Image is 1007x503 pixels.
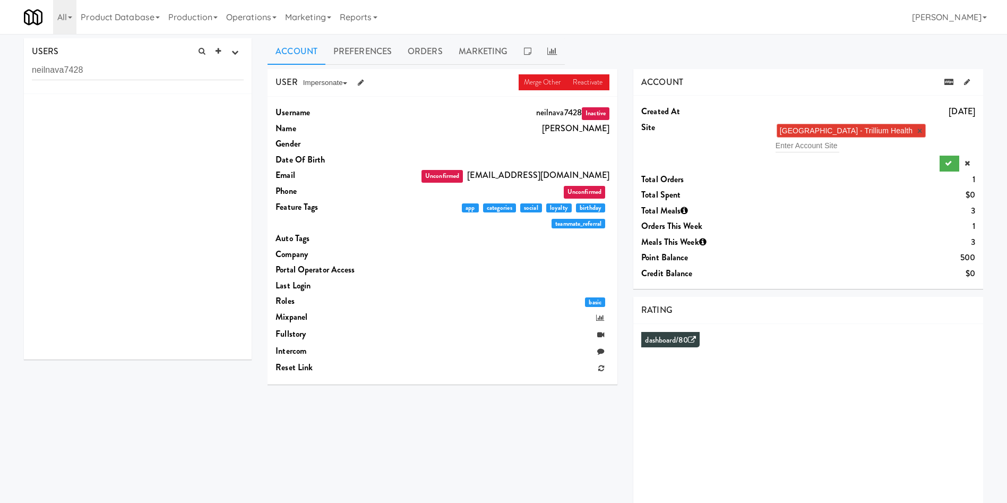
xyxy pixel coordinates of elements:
[775,187,975,203] dd: $0
[775,203,975,219] dd: 3
[400,38,451,65] a: Orders
[32,61,244,80] input: Search user
[775,266,975,282] dd: $0
[276,360,409,376] dt: Reset link
[276,343,409,359] dt: Intercom
[780,126,913,135] span: [GEOGRAPHIC_DATA] - Trillium Health
[32,45,59,57] span: USERS
[576,203,605,213] span: birthday
[462,203,479,213] span: app
[483,203,516,213] span: categories
[276,167,409,183] dt: Email
[298,75,352,91] button: Impersonate
[546,203,572,213] span: loyalty
[641,120,775,135] dt: Site
[641,266,775,282] dt: Credit Balance
[276,183,409,199] dt: Phone
[519,74,567,90] a: Merge Other
[775,218,975,234] dd: 1
[775,104,975,120] dd: [DATE]
[775,172,975,187] dd: 1
[641,250,775,266] dt: Point Balance
[775,122,975,153] div: [GEOGRAPHIC_DATA] - Trillium Health ×
[268,38,325,65] a: Account
[276,293,409,309] dt: Roles
[409,105,609,121] dd: neilnava7428
[641,76,683,88] span: ACCOUNT
[520,203,542,213] span: social
[552,219,605,228] span: teammate_referral
[451,38,516,65] a: Marketing
[276,231,409,246] dt: Auto Tags
[276,76,297,88] span: USER
[276,199,409,215] dt: Feature Tags
[276,278,409,294] dt: Last login
[775,250,975,266] dd: 500
[917,126,922,135] a: ×
[409,121,609,137] dd: [PERSON_NAME]
[582,107,609,120] span: Inactive
[567,74,609,90] a: Reactivate
[641,172,775,187] dt: Total Orders
[276,309,409,325] dt: Mixpanel
[276,105,409,121] dt: Username
[421,170,463,183] span: Unconfirmed
[641,234,775,250] dt: Meals This Week
[409,167,609,183] dd: [EMAIL_ADDRESS][DOMAIN_NAME]
[641,203,775,219] dt: Total Meals
[276,326,409,342] dt: Fullstory
[776,139,839,152] input: Enter Account Site
[276,136,409,152] dt: Gender
[641,104,775,120] dt: Created at
[645,335,695,346] a: dashboard/80
[276,246,409,262] dt: Company
[564,186,605,199] span: Unconfirmed
[325,38,400,65] a: Preferences
[777,124,926,138] li: [GEOGRAPHIC_DATA] - Trillium Health ×
[775,234,975,250] dd: 3
[641,218,775,234] dt: Orders This Week
[641,304,673,316] span: RATING
[641,187,775,203] dt: Total Spent
[276,152,409,168] dt: Date Of Birth
[276,121,409,137] dt: Name
[276,262,409,278] dt: Portal Operator Access
[585,297,605,307] span: basic
[24,8,42,27] img: Micromart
